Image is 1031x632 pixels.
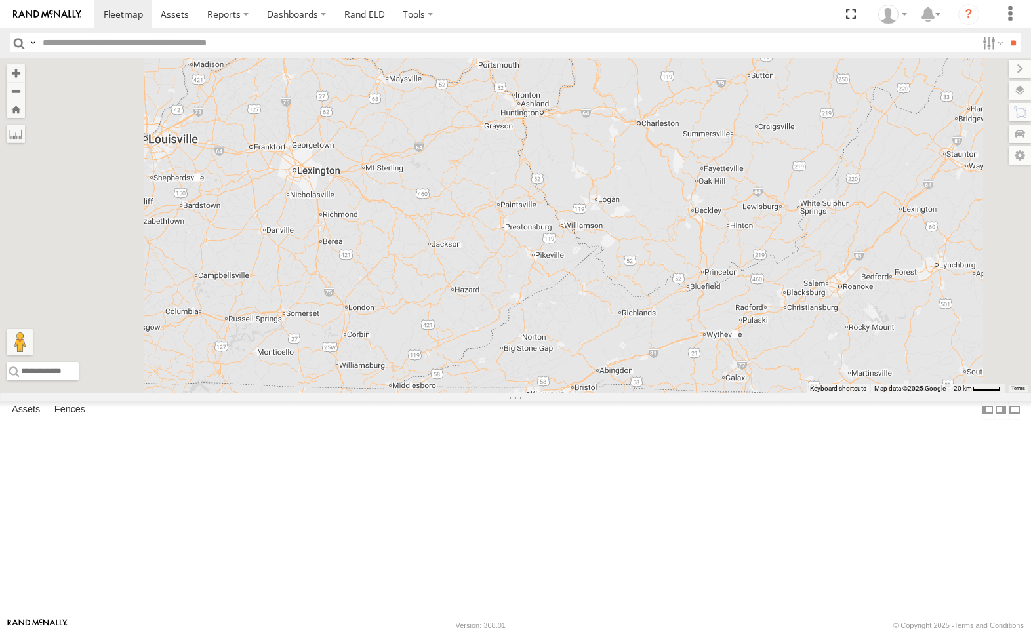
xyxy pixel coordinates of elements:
[7,125,25,143] label: Measure
[1011,386,1025,391] a: Terms (opens in new tab)
[7,329,33,355] button: Drag Pegman onto the map to open Street View
[48,401,92,419] label: Fences
[1008,401,1021,420] label: Hide Summary Table
[456,622,506,629] div: Version: 308.01
[5,401,47,419] label: Assets
[7,64,25,82] button: Zoom in
[958,4,979,25] i: ?
[954,622,1024,629] a: Terms and Conditions
[7,619,68,632] a: Visit our Website
[954,385,972,392] span: 20 km
[810,384,866,393] button: Keyboard shortcuts
[994,401,1007,420] label: Dock Summary Table to the Right
[950,384,1005,393] button: Map Scale: 20 km per 40 pixels
[893,622,1024,629] div: © Copyright 2025 -
[1009,146,1031,165] label: Map Settings
[977,33,1005,52] label: Search Filter Options
[13,10,81,19] img: rand-logo.svg
[7,82,25,100] button: Zoom out
[981,401,994,420] label: Dock Summary Table to the Left
[28,33,38,52] label: Search Query
[7,100,25,118] button: Zoom Home
[874,5,912,24] div: Mike Seta
[874,385,946,392] span: Map data ©2025 Google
